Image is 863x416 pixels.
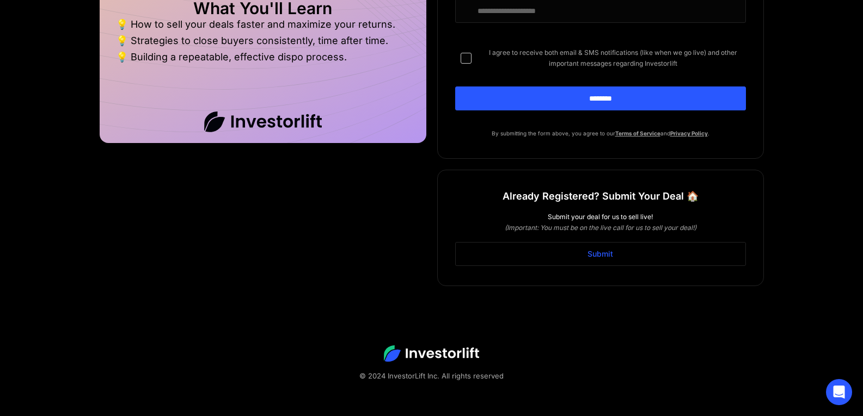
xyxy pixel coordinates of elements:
[116,52,410,63] li: 💡 Building a repeatable, effective dispo process.
[455,212,746,222] div: Submit your deal for us to sell live!
[480,47,746,69] span: I agree to receive both email & SMS notifications (like when we go live) and other important mess...
[455,242,746,266] a: Submit
[503,187,699,206] h1: Already Registered? Submit Your Deal 🏠
[826,379,852,405] div: Open Intercom Messenger
[505,223,696,232] em: (Important: You must be on the live call for us to sell your deal!)
[44,370,819,381] div: © 2024 InvestorLift Inc. All rights reserved
[116,3,410,14] h2: What You'll Learn
[116,35,410,52] li: 💡 Strategies to close buyers consistently, time after time.
[670,130,708,136] a: Privacy Policy
[615,130,660,136] a: Terms of Service
[455,128,746,139] p: By submitting the form above, you agree to our and .
[116,19,410,35] li: 💡 How to sell your deals faster and maximize your returns.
